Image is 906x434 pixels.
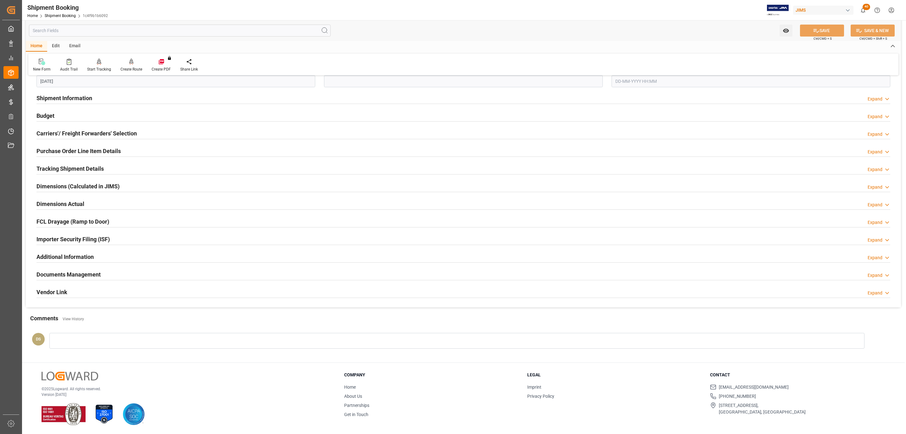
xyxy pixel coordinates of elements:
[800,25,844,37] button: SAVE
[856,3,870,17] button: show 40 new notifications
[63,317,84,321] a: View History
[87,66,111,72] div: Start Tracking
[344,385,356,390] a: Home
[36,235,110,243] h2: Importer Security Filing (ISF)
[793,4,856,16] button: JIMS
[793,6,853,15] div: JIMS
[868,166,882,173] div: Expand
[868,202,882,208] div: Expand
[868,113,882,120] div: Expand
[33,66,51,72] div: New Form
[93,403,115,425] img: ISO 27001 Certification
[868,219,882,226] div: Expand
[47,41,64,52] div: Edit
[527,394,554,399] a: Privacy Policy
[868,272,882,279] div: Expand
[868,149,882,155] div: Expand
[36,75,315,87] input: DD-MM-YYYY
[36,200,84,208] h2: Dimensions Actual
[26,41,47,52] div: Home
[859,36,887,41] span: Ctrl/CMD + Shift + S
[344,394,362,399] a: About Us
[42,372,98,381] img: Logward Logo
[42,403,86,425] img: ISO 9001 & ISO 14001 Certification
[868,184,882,191] div: Expand
[180,66,198,72] div: Share Link
[344,412,368,417] a: Get in Touch
[863,4,870,10] span: 40
[719,402,806,415] span: [STREET_ADDRESS], [GEOGRAPHIC_DATA], [GEOGRAPHIC_DATA]
[36,164,104,173] h2: Tracking Shipment Details
[868,131,882,138] div: Expand
[612,75,890,87] input: DD-MM-YYYY HH:MM
[868,254,882,261] div: Expand
[36,337,41,341] span: DS
[64,41,85,52] div: Email
[868,96,882,102] div: Expand
[30,314,58,323] h2: Comments
[719,384,789,391] span: [EMAIL_ADDRESS][DOMAIN_NAME]
[36,217,109,226] h2: FCL Drayage (Ramp to Door)
[344,403,369,408] a: Partnerships
[42,392,328,397] p: Version [DATE]
[36,129,137,138] h2: Carriers'/ Freight Forwarders' Selection
[36,288,67,296] h2: Vendor Link
[870,3,884,17] button: Help Center
[868,290,882,296] div: Expand
[868,237,882,243] div: Expand
[27,3,108,12] div: Shipment Booking
[767,5,789,16] img: Exertis%20JAM%20-%20Email%20Logo.jpg_1722504956.jpg
[780,25,792,37] button: open menu
[527,385,541,390] a: Imprint
[851,25,895,37] button: SAVE & NEW
[710,372,885,378] h3: Contact
[344,372,519,378] h3: Company
[814,36,832,41] span: Ctrl/CMD + S
[36,270,101,279] h2: Documents Management
[42,386,328,392] p: © 2025 Logward. All rights reserved.
[527,372,702,378] h3: Legal
[36,147,121,155] h2: Purchase Order Line Item Details
[29,25,331,37] input: Search Fields
[45,14,76,18] a: Shipment Booking
[36,182,120,191] h2: Dimensions (Calculated in JIMS)
[60,66,78,72] div: Audit Trail
[123,403,145,425] img: AICPA SOC
[120,66,142,72] div: Create Route
[36,253,94,261] h2: Additional Information
[719,393,756,400] span: [PHONE_NUMBER]
[36,111,54,120] h2: Budget
[36,94,92,102] h2: Shipment Information
[27,14,38,18] a: Home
